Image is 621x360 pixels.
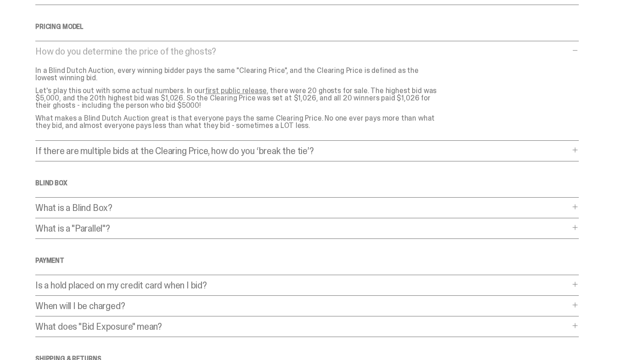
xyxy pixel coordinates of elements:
p: If there are multiple bids at the Clearing Price, how do you ‘break the tie’? [35,146,570,155]
p: In a Blind Dutch Auction, every winning bidder pays the same "Clearing Price", and the Clearing P... [35,67,439,82]
p: What does "Bid Exposure" mean? [35,322,570,331]
p: Is a hold placed on my credit card when I bid? [35,281,570,290]
h4: Payment [35,257,579,264]
p: Let's play this out with some actual numbers. In our , there were 20 ghosts for sale. The highest... [35,87,439,109]
p: What makes a Blind Dutch Auction great is that everyone pays the same Clearing Price. No one ever... [35,115,439,129]
p: How do you determine the price of the ghosts? [35,47,570,56]
h4: Blind Box [35,180,579,186]
h4: Pricing Model [35,23,579,30]
p: When will I be charged? [35,301,570,310]
p: What is a "Parallel"? [35,224,570,233]
a: first public release [205,86,267,95]
p: What is a Blind Box? [35,203,570,212]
